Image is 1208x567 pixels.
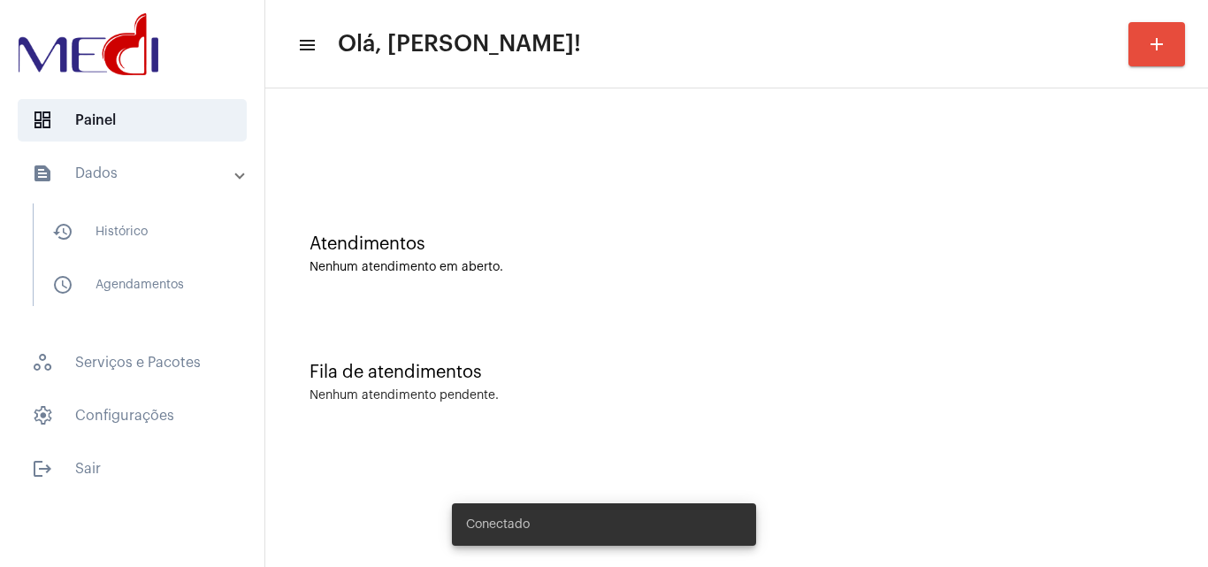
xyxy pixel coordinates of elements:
[32,458,53,479] mat-icon: sidenav icon
[32,352,53,373] span: sidenav icon
[38,264,225,306] span: Agendamentos
[18,99,247,142] span: Painel
[18,448,247,490] span: Sair
[310,261,1164,274] div: Nenhum atendimento em aberto.
[310,389,499,402] div: Nenhum atendimento pendente.
[11,152,264,195] mat-expansion-panel-header: sidenav iconDados
[38,211,225,253] span: Histórico
[32,163,236,184] mat-panel-title: Dados
[1146,34,1167,55] mat-icon: add
[32,110,53,131] span: sidenav icon
[466,516,530,533] span: Conectado
[310,363,1164,382] div: Fila de atendimentos
[32,163,53,184] mat-icon: sidenav icon
[310,234,1164,254] div: Atendimentos
[18,341,247,384] span: Serviços e Pacotes
[14,9,163,80] img: d3a1b5fa-500b-b90f-5a1c-719c20e9830b.png
[52,221,73,242] mat-icon: sidenav icon
[338,30,581,58] span: Olá, [PERSON_NAME]!
[18,395,247,437] span: Configurações
[11,195,264,331] div: sidenav iconDados
[52,274,73,295] mat-icon: sidenav icon
[297,34,315,56] mat-icon: sidenav icon
[32,405,53,426] span: sidenav icon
